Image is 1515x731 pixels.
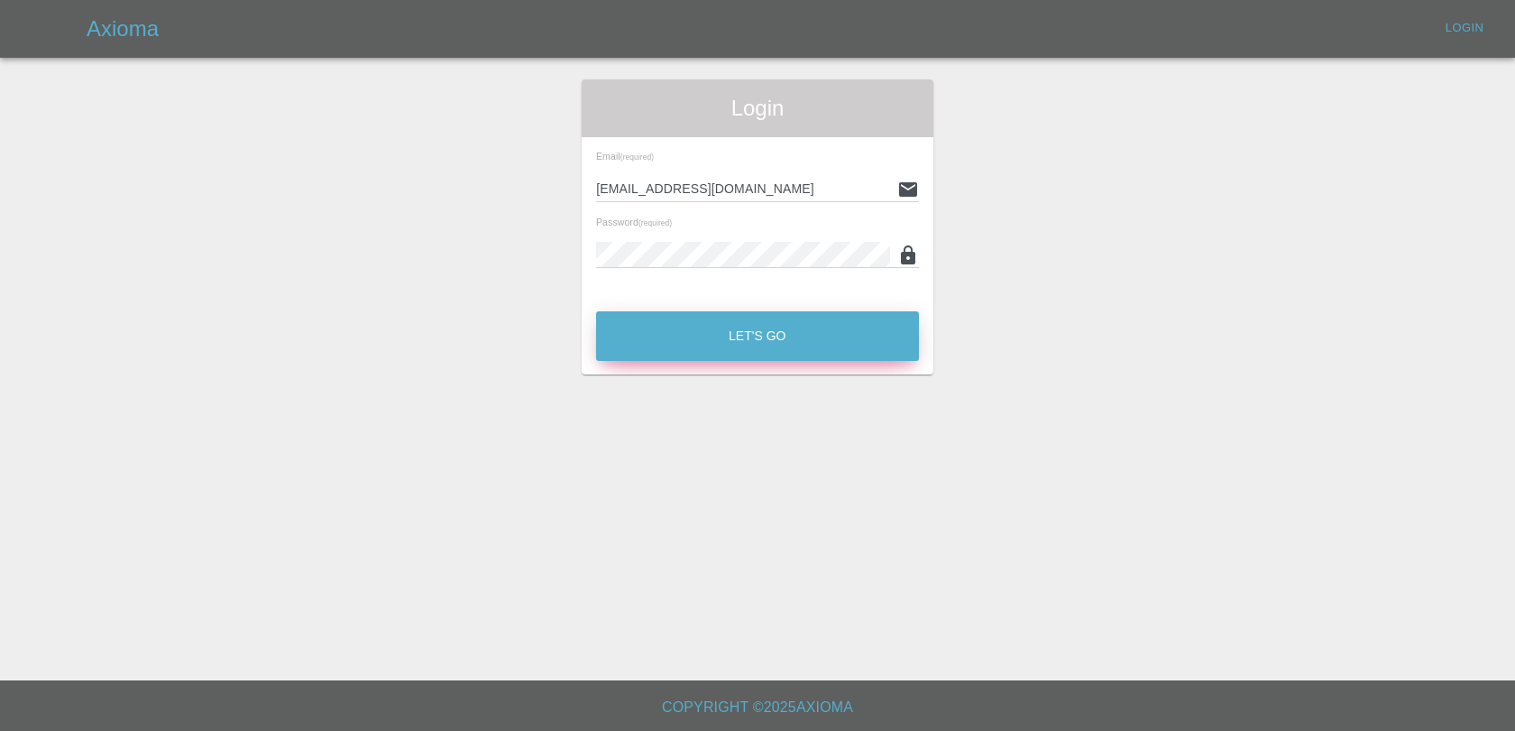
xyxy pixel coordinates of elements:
small: (required) [638,219,672,227]
span: Password [596,217,672,227]
a: Login [1436,14,1493,42]
span: Login [596,94,919,123]
span: Email [596,151,654,162]
h5: Axioma [87,14,159,43]
small: (required) [620,153,654,162]
button: Let's Go [596,311,919,361]
h6: Copyright © 2025 Axioma [14,695,1501,720]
